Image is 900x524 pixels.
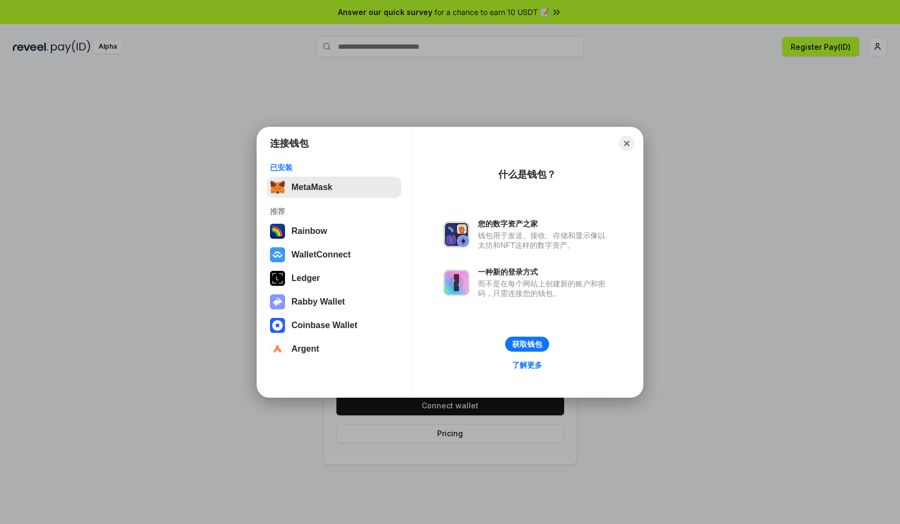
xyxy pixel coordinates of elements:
[291,321,357,330] div: Coinbase Wallet
[270,271,285,286] img: svg+xml,%3Csvg%20xmlns%3D%22http%3A%2F%2Fwww.w3.org%2F2000%2Fsvg%22%20width%3D%2228%22%20height%3...
[267,268,401,289] button: Ledger
[270,137,309,150] h1: 连接钱包
[270,318,285,333] img: svg+xml,%3Csvg%20width%3D%2228%22%20height%3D%2228%22%20viewBox%3D%220%200%2028%2028%22%20fill%3D...
[270,294,285,309] img: svg+xml,%3Csvg%20xmlns%3D%22http%3A%2F%2Fwww.w3.org%2F2000%2Fsvg%22%20fill%3D%22none%22%20viewBox...
[270,341,285,356] img: svg+xml,%3Csvg%20width%3D%2228%22%20height%3D%2228%22%20viewBox%3D%220%200%2028%2028%22%20fill%3D...
[267,315,401,336] button: Coinbase Wallet
[291,344,319,354] div: Argent
[267,221,401,242] button: Rainbow
[478,267,611,277] div: 一种新的登录方式
[478,279,611,298] div: 而不是在每个网站上创建新的账户和密码，只需连接您的钱包。
[444,270,469,295] img: svg+xml,%3Csvg%20xmlns%3D%22http%3A%2F%2Fwww.w3.org%2F2000%2Fsvg%22%20fill%3D%22none%22%20viewBox...
[270,163,398,172] div: 已安装
[291,297,345,307] div: Rabby Wallet
[512,339,542,349] div: 获取钱包
[498,168,556,181] div: 什么是钱包？
[267,338,401,360] button: Argent
[270,180,285,195] img: svg+xml,%3Csvg%20fill%3D%22none%22%20height%3D%2233%22%20viewBox%3D%220%200%2035%2033%22%20width%...
[270,247,285,262] img: svg+xml,%3Csvg%20width%3D%2228%22%20height%3D%2228%22%20viewBox%3D%220%200%2028%2028%22%20fill%3D...
[291,183,332,192] div: MetaMask
[291,274,320,283] div: Ledger
[444,222,469,247] img: svg+xml,%3Csvg%20xmlns%3D%22http%3A%2F%2Fwww.w3.org%2F2000%2Fsvg%22%20fill%3D%22none%22%20viewBox...
[512,360,542,370] div: 了解更多
[478,231,611,250] div: 钱包用于发送、接收、存储和显示像以太坊和NFT这样的数字资产。
[506,358,549,372] a: 了解更多
[291,226,327,236] div: Rainbow
[291,250,351,260] div: WalletConnect
[478,219,611,229] div: 您的数字资产之家
[270,207,398,216] div: 推荐
[619,136,634,151] button: Close
[505,337,549,352] button: 获取钱包
[267,291,401,313] button: Rabby Wallet
[267,177,401,198] button: MetaMask
[270,224,285,239] img: svg+xml,%3Csvg%20width%3D%22120%22%20height%3D%22120%22%20viewBox%3D%220%200%20120%20120%22%20fil...
[267,244,401,265] button: WalletConnect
